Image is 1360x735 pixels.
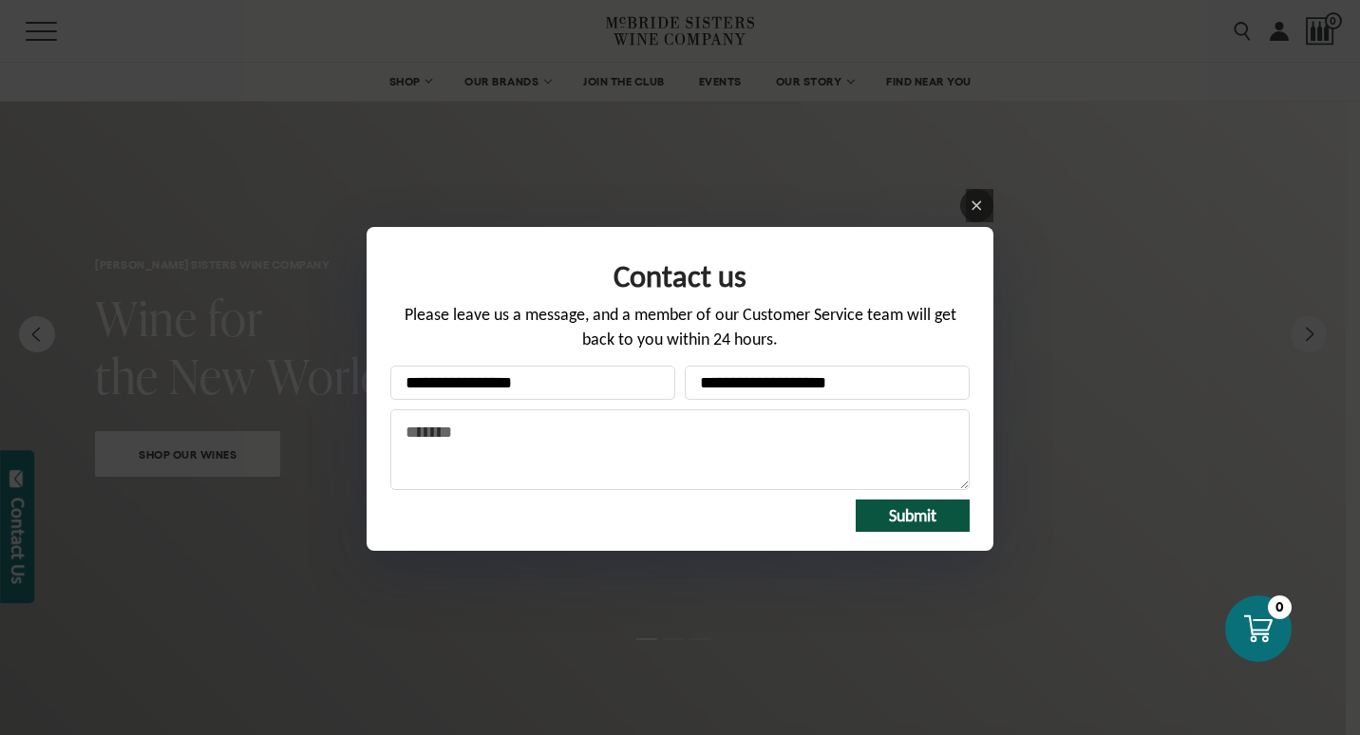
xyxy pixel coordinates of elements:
input: Your email [685,366,970,400]
div: Please leave us a message, and a member of our Customer Service team will get back to you within ... [390,303,970,365]
div: Form title [390,246,970,303]
textarea: Message [390,409,970,490]
input: Your name [390,366,675,400]
span: Submit [889,505,936,526]
span: Contact us [614,257,746,295]
div: 0 [1268,595,1292,619]
button: Submit [856,499,970,532]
